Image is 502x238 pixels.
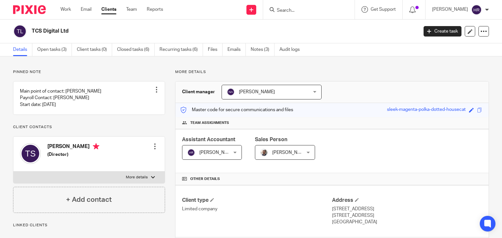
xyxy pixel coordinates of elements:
span: [PERSON_NAME] [272,150,308,155]
img: svg%3E [227,88,235,96]
h2: TCS Digital Ltd [32,28,337,35]
h4: [PERSON_NAME] [47,143,99,151]
a: Team [126,6,137,13]
p: [PERSON_NAME] [432,6,468,13]
p: More details [126,175,148,180]
p: Linked clients [13,223,165,228]
h4: + Add contact [66,195,112,205]
span: Sales Person [255,137,287,142]
span: Other details [190,176,220,182]
a: Create task [424,26,461,37]
a: Open tasks (3) [37,43,72,56]
a: Notes (3) [251,43,275,56]
h5: (Director) [47,151,99,158]
a: Closed tasks (6) [117,43,155,56]
h3: Client manager [182,89,215,95]
a: Recurring tasks (6) [159,43,203,56]
img: Matt%20Circle.png [260,149,268,156]
p: [STREET_ADDRESS] [332,212,482,219]
a: Client tasks (0) [77,43,112,56]
a: Audit logs [279,43,305,56]
a: Details [13,43,32,56]
p: Master code for secure communications and files [180,107,293,113]
a: Email [81,6,92,13]
div: sleek-magenta-polka-dotted-housecat [387,106,466,114]
a: Work [60,6,71,13]
img: svg%3E [20,143,41,164]
p: More details [175,69,489,75]
span: Assistant Accountant [182,137,235,142]
img: Pixie [13,5,46,14]
h4: Address [332,197,482,204]
p: [GEOGRAPHIC_DATA] [332,219,482,225]
img: svg%3E [13,24,27,38]
h4: Client type [182,197,332,204]
p: Client contacts [13,125,165,130]
span: [PERSON_NAME] [199,150,235,155]
input: Search [276,8,335,14]
span: Get Support [371,7,396,12]
span: [PERSON_NAME] [239,90,275,94]
p: Pinned note [13,69,165,75]
p: [STREET_ADDRESS] [332,206,482,212]
i: Primary [93,143,99,150]
img: svg%3E [471,5,482,15]
span: Team assignments [190,120,229,126]
p: Limited company [182,206,332,212]
a: Files [208,43,223,56]
a: Clients [101,6,116,13]
img: svg%3E [187,149,195,156]
a: Emails [227,43,246,56]
a: Reports [147,6,163,13]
